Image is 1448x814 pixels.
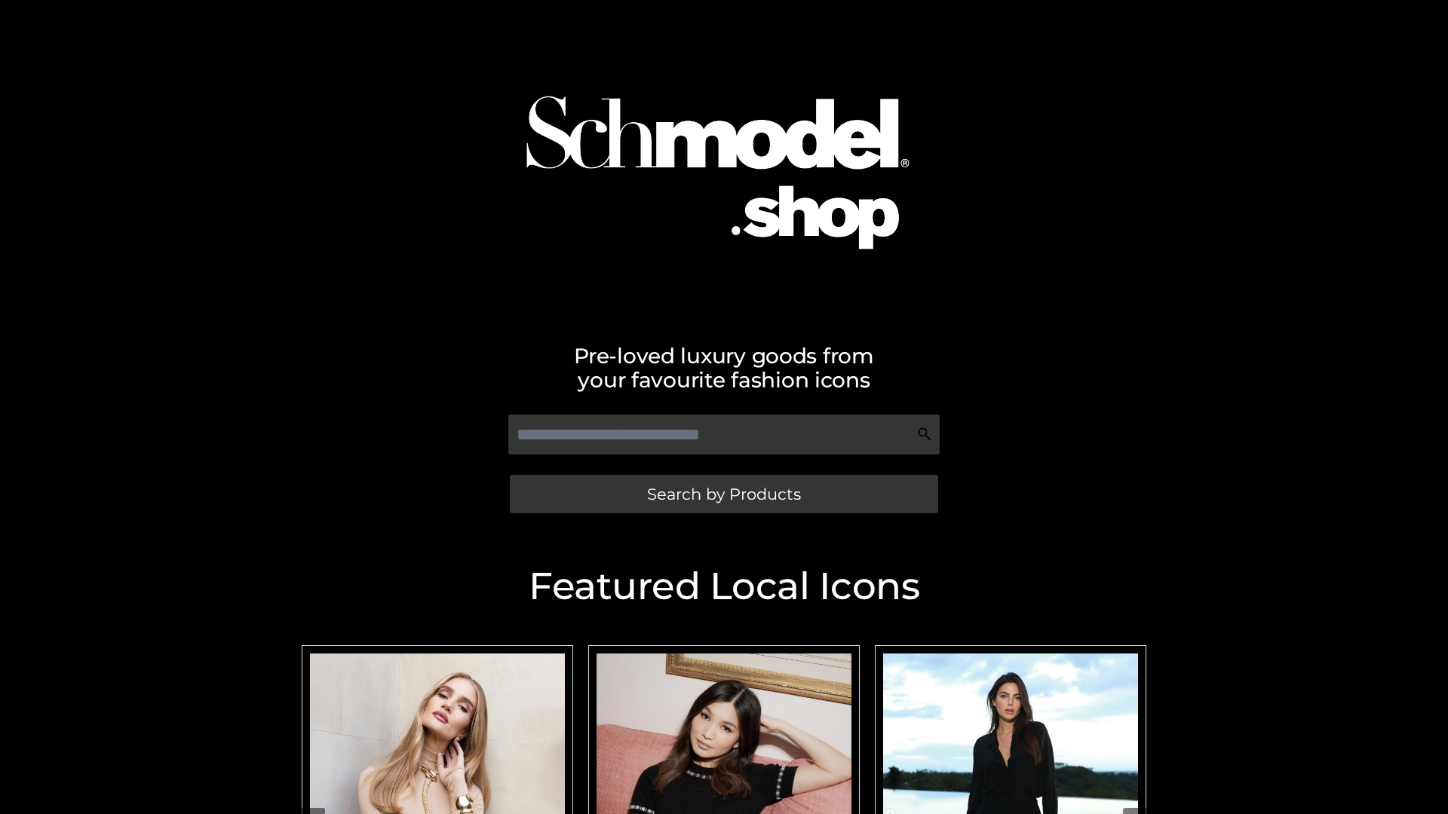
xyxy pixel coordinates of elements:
span: Search by Products [647,486,801,502]
a: Search by Products [510,475,938,513]
img: Search Icon [917,427,932,442]
h2: Featured Local Icons​ [294,568,1154,605]
h2: Pre-loved luxury goods from your favourite fashion icons [294,344,1154,392]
